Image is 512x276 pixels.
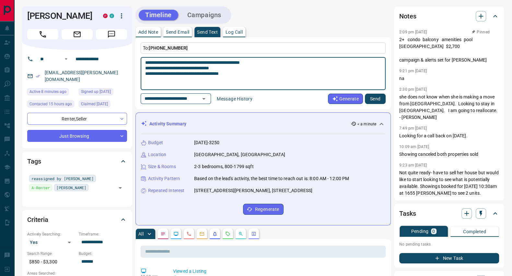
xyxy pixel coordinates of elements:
[399,253,499,263] button: New Task
[96,29,127,40] span: Message
[148,175,180,182] p: Activity Pattern
[79,251,127,257] p: Budget:
[116,183,125,192] button: Open
[31,184,50,191] span: A-Renter
[225,231,230,236] svg: Requests
[399,208,416,219] h2: Tasks
[328,94,363,104] button: Generate
[399,8,499,24] div: Notes
[243,204,284,215] button: Regenerate
[399,206,499,221] div: Tasks
[27,154,127,169] div: Tags
[81,101,108,107] span: Claimed [DATE]
[148,163,176,170] p: Size & Rooms
[149,121,186,127] p: Activity Summary
[141,42,386,54] p: To:
[27,251,76,257] p: Search Range:
[186,231,192,236] svg: Calls
[141,118,385,130] div: Activity Summary< a minute
[79,231,127,237] p: Timeframe:
[199,94,208,103] button: Open
[399,36,499,63] p: 2+ condo balcony amenities pool [GEOGRAPHIC_DATA] $2,700 campaign & alerts set for [PERSON_NAME]
[399,11,416,21] h2: Notes
[138,232,144,236] p: All
[194,175,349,182] p: Based on the lead's activity, the best time to reach out is: 8:00 AM - 12:00 PM
[36,74,40,78] svg: Email Verified
[166,30,189,34] p: Send Email
[238,231,243,236] svg: Opportunities
[399,87,427,92] p: 2:30 pm [DATE]
[399,169,499,197] p: Not quite ready- have to sell her house but would like to start looking to see what is potentiall...
[149,45,188,51] span: [PHONE_NUMBER]
[399,239,499,249] p: No pending tasks
[160,231,166,236] svg: Notes
[148,187,184,194] p: Repeated Interest
[357,121,376,127] p: < a minute
[79,88,127,97] div: Tue Sep 18 2018
[212,231,217,236] svg: Listing Alerts
[181,10,228,20] button: Campaigns
[365,94,386,104] button: Send
[432,229,435,234] p: 0
[197,30,218,34] p: Send Text
[110,14,114,18] div: condos.ca
[399,132,499,139] p: Looking for a call back on [DATE].
[399,30,427,34] p: 2:09 pm [DATE]
[27,29,58,40] span: Call
[471,29,490,35] button: Pinned
[103,14,108,18] div: property.ca
[27,212,127,227] div: Criteria
[173,231,179,236] svg: Lead Browsing Activity
[27,214,48,225] h2: Criteria
[399,144,429,149] p: 10:09 am [DATE]
[194,163,254,170] p: 2-3 bedrooms, 800-1799 sqft
[251,231,256,236] svg: Agent Actions
[148,139,163,146] p: Budget
[27,88,76,97] div: Mon Aug 18 2025
[463,229,486,234] p: Completed
[199,231,204,236] svg: Emails
[194,139,219,146] p: [DATE]-3250
[29,101,72,107] span: Contacted 15 hours ago
[27,257,76,267] p: $850 - $3,300
[27,11,93,21] h1: [PERSON_NAME]
[411,229,428,234] p: Pending
[56,184,86,191] span: [PERSON_NAME]
[399,69,427,73] p: 9:21 pm [DATE]
[399,163,427,167] p: 9:23 am [DATE]
[138,30,158,34] p: Add Note
[148,151,166,158] p: Location
[81,88,111,95] span: Signed up [DATE]
[45,70,118,82] a: [EMAIL_ADDRESS][PERSON_NAME][DOMAIN_NAME]
[27,113,127,125] div: Renter , Seller
[31,175,94,182] span: reassigned by [PERSON_NAME]
[27,100,76,109] div: Sun Aug 17 2025
[27,130,127,142] div: Just Browsing
[399,126,427,131] p: 7:49 pm [DATE]
[173,268,383,275] p: Viewed a Listing
[27,156,41,167] h2: Tags
[213,94,256,104] button: Message History
[62,55,70,63] button: Open
[139,10,178,20] button: Timeline
[399,75,499,82] p: na
[27,231,76,237] p: Actively Searching:
[62,29,93,40] span: Email
[27,237,76,247] div: Yes
[226,30,243,34] p: Log Call
[399,94,499,121] p: she does not know when she is making a move from [GEOGRAPHIC_DATA]. Looking to stay in [GEOGRAPHI...
[79,100,127,109] div: Tue Apr 01 2025
[29,88,66,95] span: Active 8 minutes ago
[399,151,499,158] p: Showing canceled both properties sold
[194,187,312,194] p: [STREET_ADDRESS][PERSON_NAME], [STREET_ADDRESS]
[194,151,285,158] p: [GEOGRAPHIC_DATA], [GEOGRAPHIC_DATA]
